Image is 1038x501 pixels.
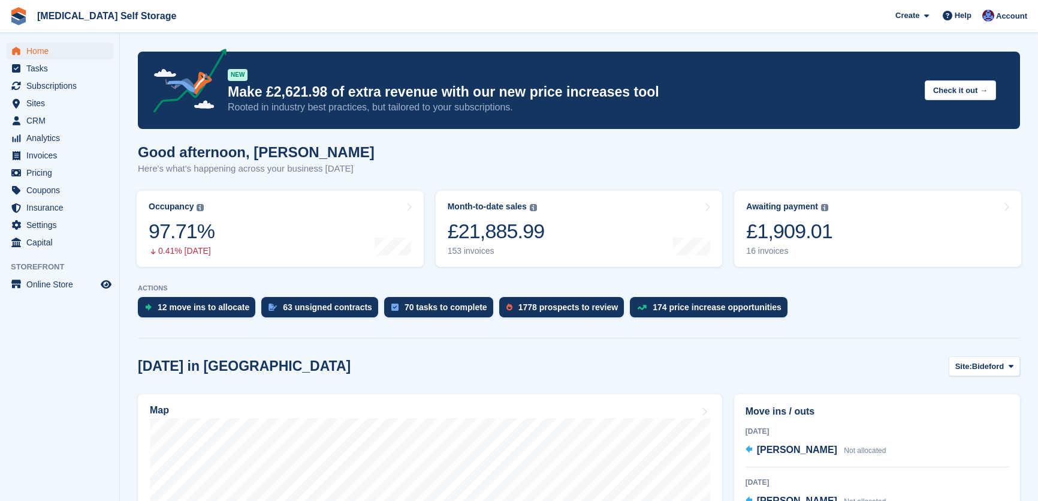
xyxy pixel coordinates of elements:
div: 63 unsigned contracts [283,302,372,312]
span: Bideford [972,361,1004,373]
a: menu [6,147,113,164]
a: Occupancy 97.71% 0.41% [DATE] [137,191,424,267]
div: Month-to-date sales [448,202,527,212]
h2: Map [150,405,169,416]
span: Online Store [26,276,98,293]
div: 12 move ins to allocate [158,302,249,312]
div: Awaiting payment [746,202,818,212]
a: menu [6,276,113,293]
div: Occupancy [149,202,194,212]
img: icon-info-grey-7440780725fd019a000dd9b08b2336e03edf1995a4989e88bcd33f0948082b44.svg [530,204,537,211]
span: Account [996,10,1027,22]
img: stora-icon-8386f47178a22dfd0bd8f6a31ec36ba5ce8667c1dd55bd0f319d3a0aa187defe.svg [10,7,28,25]
span: Invoices [26,147,98,164]
span: Not allocated [844,446,886,455]
span: Help [955,10,971,22]
h2: [DATE] in [GEOGRAPHIC_DATA] [138,358,351,374]
div: 153 invoices [448,246,545,256]
div: [DATE] [746,426,1009,437]
span: Subscriptions [26,77,98,94]
span: Capital [26,234,98,251]
div: £1,909.01 [746,219,832,244]
img: Helen Walker [982,10,994,22]
a: menu [6,164,113,181]
span: Storefront [11,261,119,273]
h2: Move ins / outs [746,404,1009,419]
span: Coupons [26,182,98,199]
div: £21,885.99 [448,219,545,244]
a: menu [6,182,113,199]
p: ACTIONS [138,284,1020,292]
a: [MEDICAL_DATA] Self Storage [32,6,181,26]
a: menu [6,95,113,112]
a: menu [6,217,113,233]
img: price_increase_opportunities-93ffe204e8149a01c8c9dc8f82e8f89637d9d84a8eef4429ea346261dce0b2c0.svg [637,305,647,310]
p: Here's what's happening across your business [DATE] [138,162,375,176]
span: [PERSON_NAME] [757,445,837,455]
a: menu [6,130,113,146]
span: Pricing [26,164,98,181]
p: Rooted in industry best practices, but tailored to your subscriptions. [228,101,915,114]
a: 63 unsigned contracts [261,297,384,323]
a: menu [6,234,113,251]
a: [PERSON_NAME] Not allocated [746,443,886,458]
a: menu [6,112,113,129]
div: [DATE] [746,477,1009,488]
a: menu [6,77,113,94]
a: Awaiting payment £1,909.01 16 invoices [734,191,1021,267]
a: Preview store [99,277,113,292]
p: Make £2,621.98 of extra revenue with our new price increases tool [228,83,915,101]
img: price-adjustments-announcement-icon-8257ccfd72463d97f412b2fc003d46551f7dbcb40ab6d574587a9cd5c0d94... [143,49,227,117]
div: 0.41% [DATE] [149,246,215,256]
div: NEW [228,69,248,81]
a: menu [6,43,113,59]
div: 1778 prospects to review [518,302,618,312]
span: CRM [26,112,98,129]
a: Month-to-date sales £21,885.99 153 invoices [436,191,723,267]
a: 12 move ins to allocate [138,297,261,323]
img: icon-info-grey-7440780725fd019a000dd9b08b2336e03edf1995a4989e88bcd33f0948082b44.svg [197,204,204,211]
a: 70 tasks to complete [384,297,499,323]
a: 1778 prospects to review [499,297,630,323]
div: 16 invoices [746,246,832,256]
span: Home [26,43,98,59]
span: Insurance [26,199,98,216]
a: 174 price increase opportunities [630,297,793,323]
span: Sites [26,95,98,112]
span: Tasks [26,60,98,77]
img: prospect-51fa495bee0391a8d652442698ab0144808aea92771e9ea1ae160a38d050c398.svg [506,304,512,311]
img: task-75834270c22a3079a89374b754ae025e5fb1db73e45f91037f5363f120a921f8.svg [391,304,399,311]
h1: Good afternoon, [PERSON_NAME] [138,144,375,160]
img: move_ins_to_allocate_icon-fdf77a2bb77ea45bf5b3d319d69a93e2d87916cf1d5bf7949dd705db3b84f3ca.svg [145,304,152,311]
img: icon-info-grey-7440780725fd019a000dd9b08b2336e03edf1995a4989e88bcd33f0948082b44.svg [821,204,828,211]
span: Site: [955,361,972,373]
span: Analytics [26,130,98,146]
a: menu [6,199,113,216]
img: contract_signature_icon-13c848040528278c33f63329250d36e43548de30e8caae1d1a13099fd9432cc5.svg [268,304,277,311]
span: Settings [26,217,98,233]
div: 174 price increase opportunities [653,302,781,312]
a: menu [6,60,113,77]
button: Site: Bideford [949,356,1020,376]
div: 70 tasks to complete [405,302,487,312]
span: Create [895,10,919,22]
button: Check it out → [925,80,996,100]
div: 97.71% [149,219,215,244]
